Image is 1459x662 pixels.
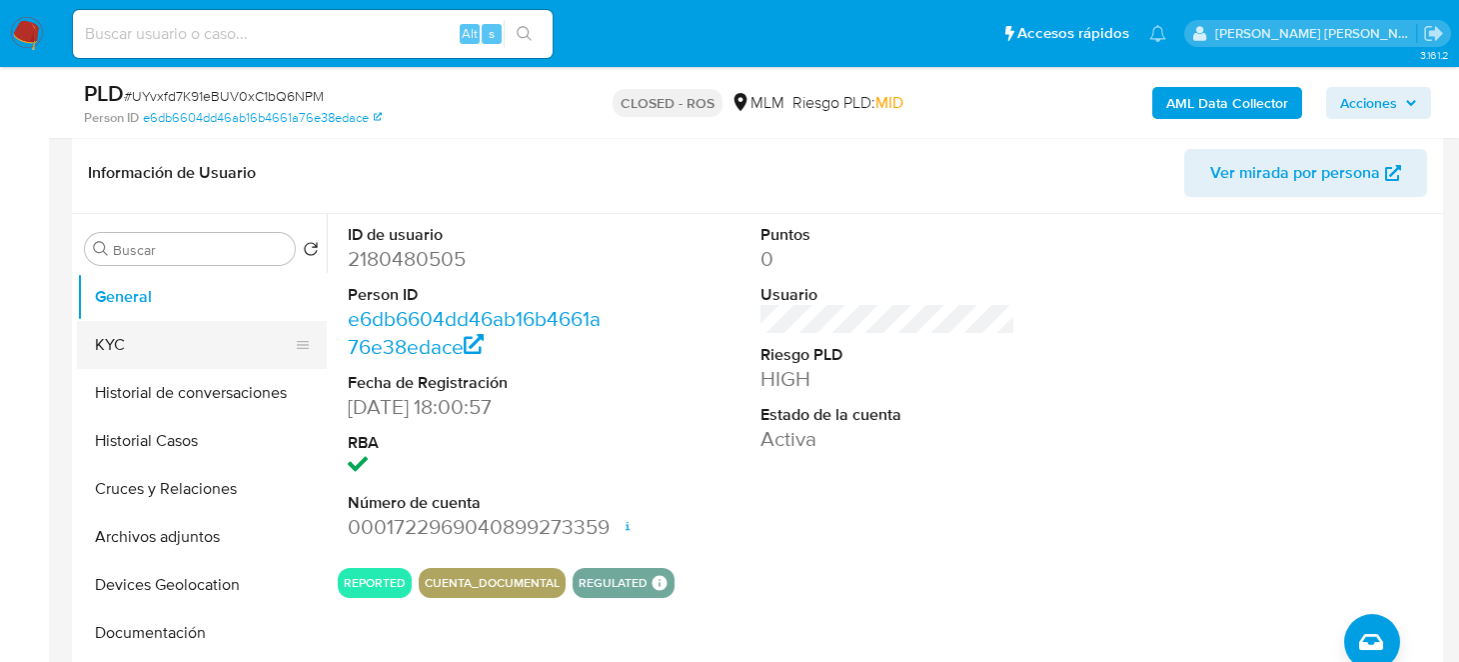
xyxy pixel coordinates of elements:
[77,513,327,561] button: Archivos adjuntos
[77,561,327,609] button: Devices Geolocation
[348,513,603,541] dd: 0001722969040899273359
[77,321,311,369] button: KYC
[348,284,603,306] dt: Person ID
[77,369,327,417] button: Historial de conversaciones
[1149,25,1166,42] a: Notificaciones
[730,92,784,114] div: MLM
[348,224,603,246] dt: ID de usuario
[77,273,327,321] button: General
[143,109,382,127] a: e6db6604dd46ab16b4661a76e38edace
[760,425,1015,453] dd: Activa
[760,404,1015,426] dt: Estado de la cuenta
[84,77,124,109] b: PLD
[113,241,287,259] input: Buscar
[760,245,1015,273] dd: 0
[77,417,327,465] button: Historial Casos
[1152,87,1302,119] button: AML Data Collector
[77,465,327,513] button: Cruces y Relaciones
[760,224,1015,246] dt: Puntos
[1340,87,1397,119] span: Acciones
[792,92,903,114] span: Riesgo PLD:
[1215,24,1417,43] p: brenda.morenoreyes@mercadolibre.com.mx
[875,91,903,114] span: MID
[1017,23,1129,44] span: Accesos rápidos
[88,163,256,183] h1: Información de Usuario
[77,609,327,657] button: Documentación
[93,241,109,257] button: Buscar
[1184,149,1427,197] button: Ver mirada por persona
[348,492,603,514] dt: Número de cuenta
[124,86,324,106] span: # UYvxfd7K91eBUV0xC1bQ6NPM
[348,245,603,273] dd: 2180480505
[348,372,603,394] dt: Fecha de Registración
[348,304,601,361] a: e6db6604dd46ab16b4661a76e38edace
[489,24,495,43] span: s
[462,24,478,43] span: Alt
[1326,87,1431,119] button: Acciones
[1210,149,1380,197] span: Ver mirada por persona
[348,432,603,454] dt: RBA
[760,284,1015,306] dt: Usuario
[73,21,553,47] input: Buscar usuario o caso...
[1420,47,1449,63] span: 3.161.2
[84,109,139,127] b: Person ID
[504,20,545,48] button: search-icon
[1423,23,1444,44] a: Salir
[348,393,603,421] dd: [DATE] 18:00:57
[760,365,1015,393] dd: HIGH
[1166,87,1288,119] b: AML Data Collector
[760,344,1015,366] dt: Riesgo PLD
[613,89,723,117] p: CLOSED - ROS
[303,241,319,263] button: Volver al orden por defecto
